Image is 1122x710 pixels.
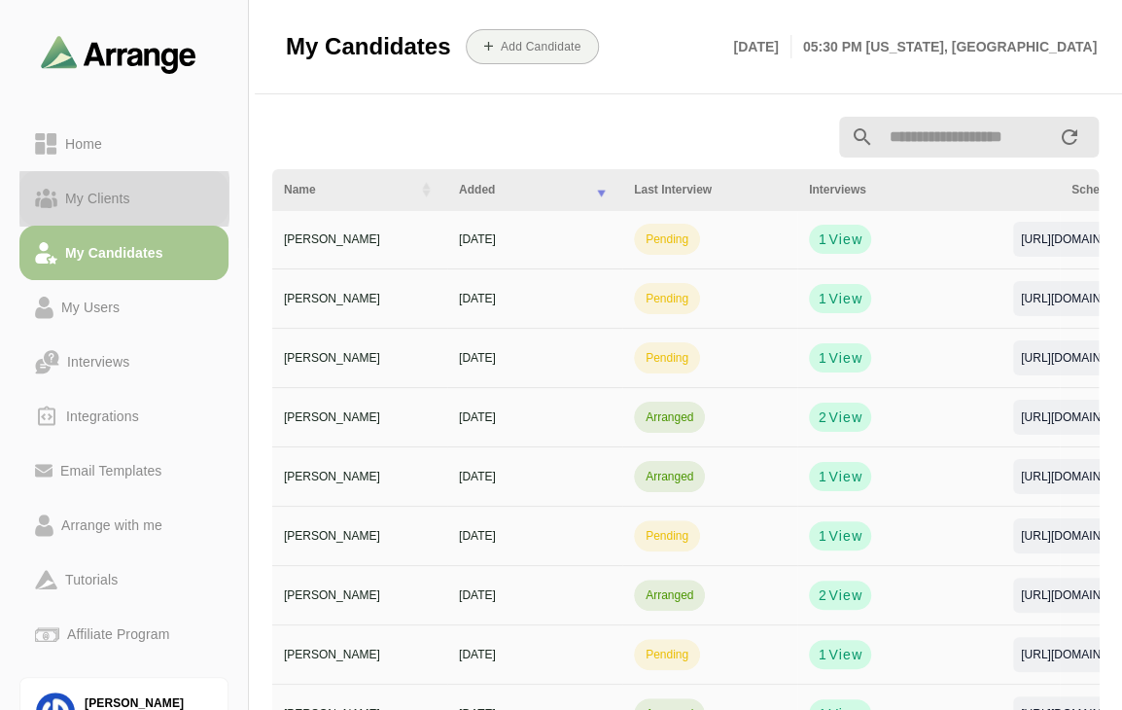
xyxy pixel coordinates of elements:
[809,521,871,550] button: 1View
[19,498,228,552] a: Arrange with me
[500,40,581,53] b: Add Candidate
[818,348,827,368] strong: 1
[733,35,790,58] p: [DATE]
[646,349,688,367] div: pending
[59,622,177,646] div: Affiliate Program
[53,514,170,537] div: Arrange with me
[809,284,871,313] button: 1View
[1058,125,1081,149] i: appended action
[809,581,871,610] button: 2View
[284,349,436,367] div: [PERSON_NAME]
[57,187,138,210] div: My Clients
[57,132,110,156] div: Home
[286,32,450,61] span: My Candidates
[284,468,436,485] div: [PERSON_NAME]
[284,586,436,604] div: [PERSON_NAME]
[809,181,1048,198] div: Interviews
[19,607,228,661] a: Affiliate Program
[19,171,228,226] a: My Clients
[459,586,611,604] div: [DATE]
[284,646,436,663] div: [PERSON_NAME]
[459,527,611,545] div: [DATE]
[284,527,436,545] div: [PERSON_NAME]
[646,290,688,307] div: pending
[459,408,611,426] div: [DATE]
[57,568,125,591] div: Tutorials
[818,586,827,605] strong: 2
[827,289,862,308] span: View
[791,35,1097,58] p: 05:30 PM [US_STATE], [GEOGRAPHIC_DATA]
[41,35,196,73] img: arrangeai-name-small-logo.4d2b8aee.svg
[646,231,688,248] div: pending
[19,335,228,389] a: Interviews
[459,646,611,663] div: [DATE]
[818,230,827,249] strong: 1
[827,408,862,427] span: View
[459,181,581,198] div: Added
[818,408,827,427] strong: 2
[809,225,871,254] button: 1View
[57,241,171,265] div: My Candidates
[818,289,827,308] strong: 1
[646,468,693,485] div: arranged
[58,405,147,428] div: Integrations
[827,348,862,368] span: View
[53,296,127,319] div: My Users
[19,226,228,280] a: My Candidates
[53,459,169,482] div: Email Templates
[827,230,862,249] span: View
[809,343,871,373] button: 1View
[809,403,871,432] button: 2View
[466,29,599,64] button: Add Candidate
[818,526,827,546] strong: 1
[59,350,137,373] div: Interviews
[19,117,228,171] a: Home
[646,586,693,604] div: arranged
[818,645,827,664] strong: 1
[646,408,693,426] div: arranged
[284,231,436,248] div: [PERSON_NAME]
[459,349,611,367] div: [DATE]
[459,290,611,307] div: [DATE]
[19,444,228,498] a: Email Templates
[284,408,436,426] div: [PERSON_NAME]
[634,181,786,198] div: Last Interview
[827,467,862,486] span: View
[818,467,827,486] strong: 1
[646,527,688,545] div: pending
[827,645,862,664] span: View
[19,389,228,444] a: Integrations
[284,290,436,307] div: [PERSON_NAME]
[827,526,862,546] span: View
[19,552,228,607] a: Tutorials
[284,181,406,198] div: Name
[459,231,611,248] div: [DATE]
[19,280,228,335] a: My Users
[809,640,871,669] button: 1View
[809,462,871,491] button: 1View
[459,468,611,485] div: [DATE]
[646,646,688,663] div: pending
[827,586,862,605] span: View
